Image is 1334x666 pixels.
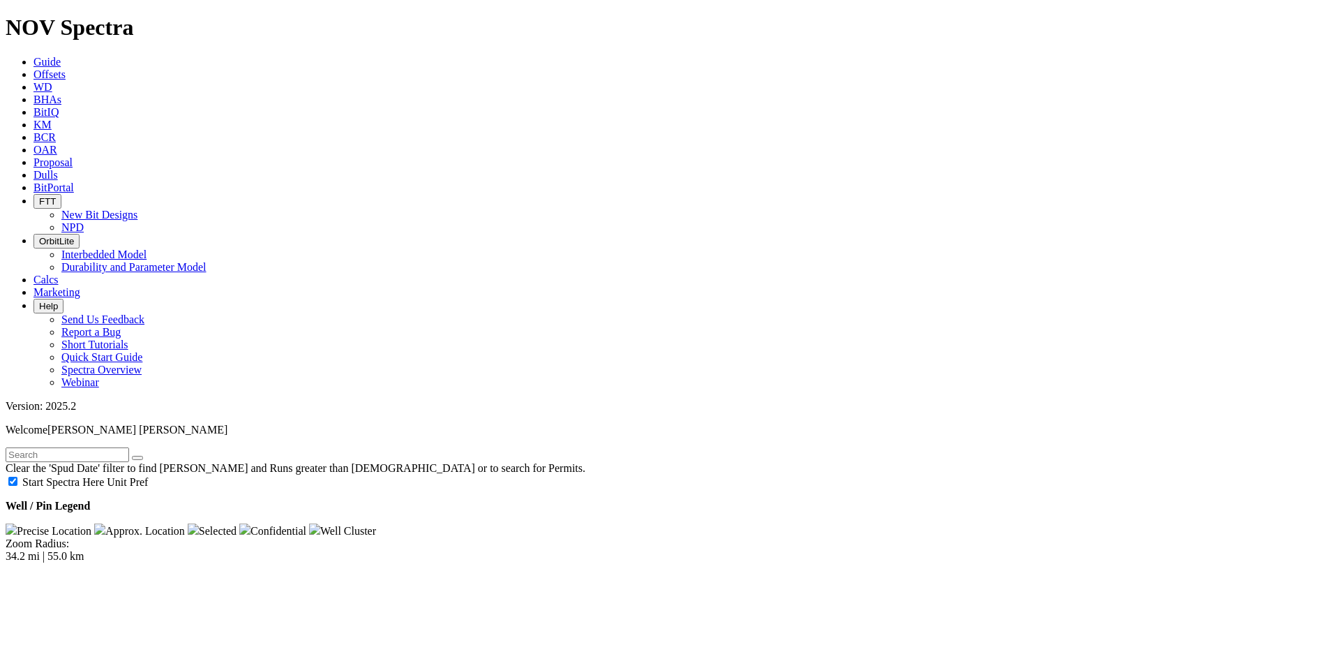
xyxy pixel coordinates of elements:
input: Start Spectra Here [8,477,17,486]
div: Zoom Radius: [6,538,1328,550]
a: BitPortal [33,182,74,193]
button: OrbitLite [33,234,80,249]
a: Send Us Feedback [61,313,144,325]
a: Report a Bug [61,326,121,338]
a: KM [33,119,52,131]
a: Guide [33,56,61,68]
span: [PERSON_NAME] [PERSON_NAME] [47,424,227,436]
a: BitIQ [33,106,59,118]
span: Clear the 'Spud Date' filter to find [PERSON_NAME] and Runs greater than [DEMOGRAPHIC_DATA] or to... [6,462,585,474]
span: Start Spectra Here [22,476,104,488]
span: Help [39,301,58,311]
img: cluster-marker.a50be41c.png [309,524,320,535]
button: Help [33,299,63,313]
a: Spectra Overview [61,364,142,376]
a: NPD [61,221,84,233]
strong: Well / Pin Legend [6,500,90,512]
span: Approx. Location [94,525,185,537]
span: Confidential [239,525,306,537]
a: Durability and Parameter Model [61,261,207,273]
a: BCR [33,131,56,143]
a: Webinar [61,376,99,388]
img: red-marker.4095a40b.png [188,524,199,535]
input: Search [6,447,129,462]
a: Short Tutorials [61,339,128,350]
a: Dulls [33,169,58,181]
button: FTT [33,194,61,209]
span: Unit Pref [107,476,148,488]
a: Offsets [33,68,66,80]
span: Well Cluster [309,525,376,537]
img: warning-marker.bf4c7e58.png [239,524,250,535]
a: BHAs [33,94,61,105]
a: Quick Start Guide [61,351,142,363]
h1: NOV Spectra [6,15,1328,40]
a: Marketing [33,286,80,298]
span: Precise Location [6,525,91,537]
a: Calcs [33,274,59,286]
span: OrbitLite [39,236,74,246]
div: 34.2 mi | 55.0 km [6,550,1328,563]
a: OAR [33,144,57,156]
img: gray-marker.228426f3.png [94,524,105,535]
a: Proposal [33,156,73,168]
a: WD [33,81,52,93]
span: FTT [39,196,56,207]
span: Selected [188,525,237,537]
div: Version: 2025.2 [6,400,1328,413]
a: New Bit Designs [61,209,137,221]
img: default-marker.3f6f3db2.png [6,524,17,535]
a: Interbedded Model [61,249,147,260]
p: Welcome [6,424,1328,436]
